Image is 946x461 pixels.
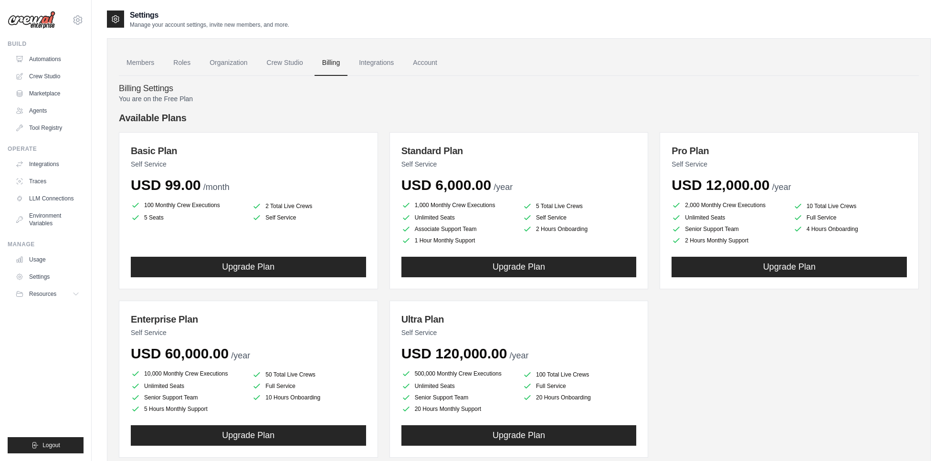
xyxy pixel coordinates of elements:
[401,199,515,211] li: 1,000 Monthly Crew Executions
[11,208,84,231] a: Environment Variables
[401,313,637,326] h3: Ultra Plan
[793,224,907,234] li: 4 Hours Onboarding
[131,213,244,222] li: 5 Seats
[119,50,162,76] a: Members
[401,159,637,169] p: Self Service
[131,257,366,277] button: Upgrade Plan
[401,404,515,414] li: 20 Hours Monthly Support
[672,224,785,234] li: Senior Support Team
[11,69,84,84] a: Crew Studio
[8,437,84,453] button: Logout
[11,52,84,67] a: Automations
[315,50,347,76] a: Billing
[11,286,84,302] button: Resources
[11,157,84,172] a: Integrations
[793,213,907,222] li: Full Service
[131,313,366,326] h3: Enterprise Plan
[131,159,366,169] p: Self Service
[401,236,515,245] li: 1 Hour Monthly Support
[252,381,366,391] li: Full Service
[401,346,507,361] span: USD 120,000.00
[672,213,785,222] li: Unlimited Seats
[131,144,366,157] h3: Basic Plan
[523,224,636,234] li: 2 Hours Onboarding
[401,144,637,157] h3: Standard Plan
[131,393,244,402] li: Senior Support Team
[351,50,401,76] a: Integrations
[252,201,366,211] li: 2 Total Live Crews
[11,174,84,189] a: Traces
[11,120,84,136] a: Tool Registry
[405,50,445,76] a: Account
[8,11,55,29] img: Logo
[130,21,289,29] p: Manage your account settings, invite new members, and more.
[231,351,250,360] span: /year
[523,213,636,222] li: Self Service
[401,177,491,193] span: USD 6,000.00
[29,290,56,298] span: Resources
[131,328,366,337] p: Self Service
[672,159,907,169] p: Self Service
[401,257,637,277] button: Upgrade Plan
[8,40,84,48] div: Build
[523,381,636,391] li: Full Service
[131,346,229,361] span: USD 60,000.00
[401,368,515,379] li: 500,000 Monthly Crew Executions
[252,393,366,402] li: 10 Hours Onboarding
[252,213,366,222] li: Self Service
[131,199,244,211] li: 100 Monthly Crew Executions
[510,351,529,360] span: /year
[672,144,907,157] h3: Pro Plan
[131,177,201,193] span: USD 99.00
[672,199,785,211] li: 2,000 Monthly Crew Executions
[401,393,515,402] li: Senior Support Team
[793,201,907,211] li: 10 Total Live Crews
[523,393,636,402] li: 20 Hours Onboarding
[131,425,366,446] button: Upgrade Plan
[401,224,515,234] li: Associate Support Team
[252,370,366,379] li: 50 Total Live Crews
[401,213,515,222] li: Unlimited Seats
[8,241,84,248] div: Manage
[131,368,244,379] li: 10,000 Monthly Crew Executions
[11,269,84,284] a: Settings
[772,182,791,192] span: /year
[523,201,636,211] li: 5 Total Live Crews
[11,103,84,118] a: Agents
[672,177,769,193] span: USD 12,000.00
[130,10,289,21] h2: Settings
[11,252,84,267] a: Usage
[8,145,84,153] div: Operate
[119,84,919,94] h4: Billing Settings
[131,404,244,414] li: 5 Hours Monthly Support
[11,86,84,101] a: Marketplace
[259,50,311,76] a: Crew Studio
[42,441,60,449] span: Logout
[119,94,919,104] p: You are on the Free Plan
[166,50,198,76] a: Roles
[202,50,255,76] a: Organization
[401,381,515,391] li: Unlimited Seats
[11,191,84,206] a: LLM Connections
[119,111,919,125] h4: Available Plans
[494,182,513,192] span: /year
[523,370,636,379] li: 100 Total Live Crews
[401,425,637,446] button: Upgrade Plan
[672,236,785,245] li: 2 Hours Monthly Support
[131,381,244,391] li: Unlimited Seats
[203,182,230,192] span: /month
[401,328,637,337] p: Self Service
[672,257,907,277] button: Upgrade Plan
